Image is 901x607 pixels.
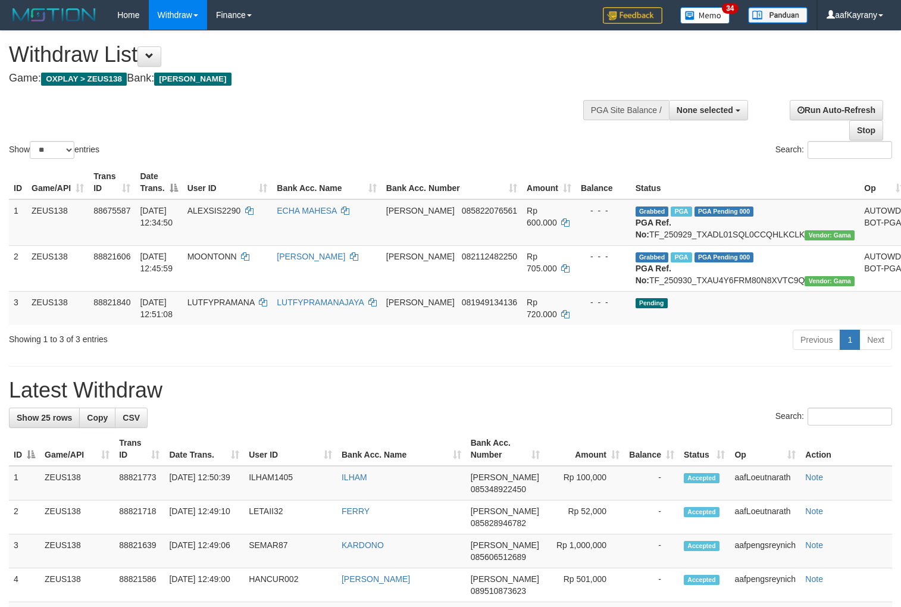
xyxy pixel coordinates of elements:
[527,252,557,273] span: Rp 705.000
[140,298,173,319] span: [DATE] 12:51:08
[808,141,892,159] input: Search:
[9,432,40,466] th: ID: activate to sort column descending
[93,206,130,215] span: 88675587
[114,466,164,500] td: 88821773
[123,413,140,423] span: CSV
[337,432,466,466] th: Bank Acc. Name: activate to sort column ascending
[386,252,455,261] span: [PERSON_NAME]
[636,298,668,308] span: Pending
[669,100,748,120] button: None selected
[9,43,589,67] h1: Withdraw List
[9,466,40,500] td: 1
[694,252,754,262] span: PGA Pending
[808,408,892,425] input: Search:
[9,6,99,24] img: MOTION_logo.png
[114,534,164,568] td: 88821639
[93,252,130,261] span: 88821606
[730,568,800,602] td: aafpengsreynich
[581,205,626,217] div: - - -
[671,206,692,217] span: Marked by aafpengsreynich
[462,298,517,307] span: Copy 081949134136 to clipboard
[522,165,576,199] th: Amount: activate to sort column ascending
[115,408,148,428] a: CSV
[27,291,89,325] td: ZEUS138
[775,408,892,425] label: Search:
[27,199,89,246] td: ZEUS138
[87,413,108,423] span: Copy
[631,199,860,246] td: TF_250929_TXADL01SQL0CCQHLKCLK
[748,7,808,23] img: panduan.png
[805,230,855,240] span: Vendor URL: https://trx31.1velocity.biz
[471,506,539,516] span: [PERSON_NAME]
[805,473,823,482] a: Note
[164,466,244,500] td: [DATE] 12:50:39
[79,408,115,428] a: Copy
[545,500,625,534] td: Rp 52,000
[114,432,164,466] th: Trans ID: activate to sort column ascending
[9,199,27,246] td: 1
[154,73,231,86] span: [PERSON_NAME]
[730,466,800,500] td: aafLoeutnarath
[684,507,719,517] span: Accepted
[581,296,626,308] div: - - -
[9,245,27,291] td: 2
[545,568,625,602] td: Rp 501,000
[684,473,719,483] span: Accepted
[40,466,114,500] td: ZEUS138
[636,264,671,285] b: PGA Ref. No:
[805,276,855,286] span: Vendor URL: https://trx31.1velocity.biz
[462,252,517,261] span: Copy 082112482250 to clipboard
[41,73,127,86] span: OXPLAY > ZEUS138
[342,506,370,516] a: FERRY
[9,328,367,345] div: Showing 1 to 3 of 3 entries
[9,408,80,428] a: Show 25 rows
[40,500,114,534] td: ZEUS138
[679,432,730,466] th: Status: activate to sort column ascending
[40,432,114,466] th: Game/API: activate to sort column ascending
[187,298,255,307] span: LUTFYPRAMANA
[730,432,800,466] th: Op: activate to sort column ascending
[9,568,40,602] td: 4
[636,218,671,239] b: PGA Ref. No:
[805,574,823,584] a: Note
[342,574,410,584] a: [PERSON_NAME]
[244,500,337,534] td: LETAII32
[27,245,89,291] td: ZEUS138
[730,500,800,534] td: aafLoeutnarath
[27,165,89,199] th: Game/API: activate to sort column ascending
[462,206,517,215] span: Copy 085822076561 to clipboard
[471,473,539,482] span: [PERSON_NAME]
[164,568,244,602] td: [DATE] 12:49:00
[624,466,679,500] td: -
[164,534,244,568] td: [DATE] 12:49:06
[545,432,625,466] th: Amount: activate to sort column ascending
[545,466,625,500] td: Rp 100,000
[805,540,823,550] a: Note
[603,7,662,24] img: Feedback.jpg
[581,251,626,262] div: - - -
[624,534,679,568] td: -
[272,165,381,199] th: Bank Acc. Name: activate to sort column ascending
[775,141,892,159] label: Search:
[9,378,892,402] h1: Latest Withdraw
[9,165,27,199] th: ID
[471,586,526,596] span: Copy 089510873623 to clipboard
[9,291,27,325] td: 3
[805,506,823,516] a: Note
[631,165,860,199] th: Status
[471,552,526,562] span: Copy 085606512689 to clipboard
[677,105,733,115] span: None selected
[381,165,522,199] th: Bank Acc. Number: activate to sort column ascending
[114,500,164,534] td: 88821718
[114,568,164,602] td: 88821586
[636,252,669,262] span: Grabbed
[164,432,244,466] th: Date Trans.: activate to sort column ascending
[722,3,738,14] span: 34
[244,534,337,568] td: SEMAR87
[187,206,241,215] span: ALEXSIS2290
[244,466,337,500] td: ILHAM1405
[624,432,679,466] th: Balance: activate to sort column ascending
[545,534,625,568] td: Rp 1,000,000
[730,534,800,568] td: aafpengsreynich
[277,252,345,261] a: [PERSON_NAME]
